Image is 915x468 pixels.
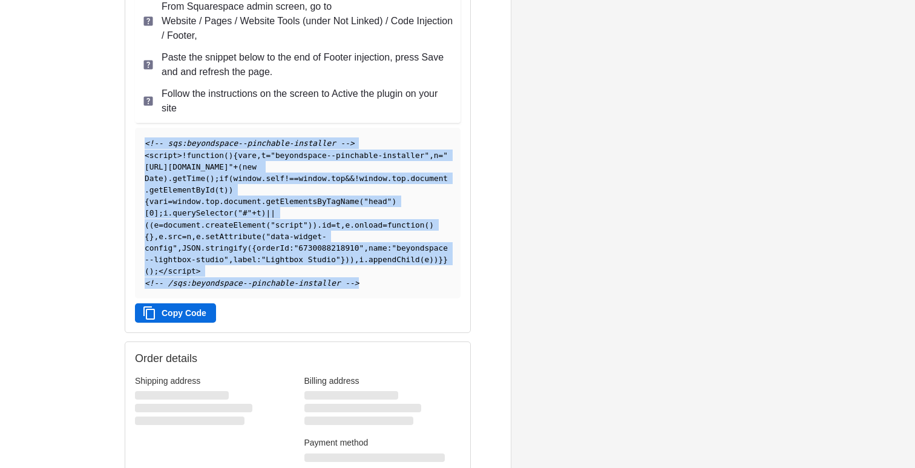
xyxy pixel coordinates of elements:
span: ( [149,220,154,229]
span: ) [392,197,396,206]
span: > [177,151,182,160]
span: i [163,208,168,217]
span: } [341,255,346,264]
span: ( [224,151,229,160]
span: : [257,255,261,264]
span: ( [205,174,210,183]
span: && [345,174,354,183]
span: if [219,174,228,183]
span: self [266,174,284,183]
span: . [317,220,322,229]
span: = [439,151,444,160]
h3: Shipping address [135,375,292,386]
span: appendChild [369,255,420,264]
span: ( [425,220,430,229]
span: !== [284,174,298,183]
span: , [229,255,234,264]
span: ( [229,174,234,183]
span: . [201,232,206,241]
span: . [163,232,168,241]
span: window [234,174,261,183]
span: "Lightbox Studio" [261,255,341,264]
span: new [243,162,257,171]
span: || [266,208,275,217]
span: t [261,151,266,160]
span: ) [229,185,234,194]
span: var [149,197,163,206]
span: ( [238,162,243,171]
span: ) [210,174,215,183]
span: <!-- /sqs:beyondspace--pinchable-installer --> [145,278,359,288]
span: function [387,220,425,229]
span: <!-- sqs:beyondspace--pinchable-installer --> [145,139,355,148]
span: } [149,232,154,241]
span: "beyondspace--pinchable-installer" [271,151,429,160]
span: , [341,220,346,229]
span: ( [420,255,425,264]
span: ) [350,255,355,264]
span: = [168,197,173,206]
span: . [261,197,266,206]
span: src [168,232,182,241]
span: . [327,174,332,183]
span: n [186,232,191,241]
h3: Billing address [304,375,461,386]
span: getElementsByTagName [266,197,359,206]
span: getElementById [149,185,215,194]
span: window [298,174,326,183]
span: ) [224,185,229,194]
span: = [382,220,387,229]
span: e [159,232,163,241]
span: i [163,197,168,206]
span: ( [215,185,220,194]
span: i [359,255,364,264]
span: . [350,220,355,229]
button: Copy Code [135,303,216,323]
span: "script" [271,220,308,229]
span: ! [182,151,187,160]
p: Paste the snippet below to the end of Footer injection, press Save and and refresh the page. [162,50,453,79]
span: } [443,255,448,264]
span: . [406,174,411,183]
span: name [369,243,387,252]
span: . [200,243,205,252]
p: Follow the instructions on the screen to Active the plugin on your site [162,87,453,116]
span: ( [233,208,238,217]
span: ) [261,208,266,217]
span: var [238,151,252,160]
span: document [163,220,201,229]
span: ) [429,220,434,229]
span: = [159,220,163,229]
span: ; [215,174,220,183]
span: ( [145,266,149,275]
span: = [182,232,187,241]
span: < [145,151,149,160]
span: querySelector [172,208,233,217]
span: label [233,255,257,264]
span: { [145,197,149,206]
h3: Payment method [304,437,461,448]
span: ) [163,174,168,183]
span: e [154,220,159,229]
span: ; [154,266,159,275]
span: getTime [172,174,205,183]
span: ( [248,243,252,252]
span: { [145,232,149,241]
span: n [434,151,439,160]
span: script [149,151,177,160]
span: 0 [149,208,154,217]
span: Date [145,174,163,183]
span: ] [154,208,159,217]
span: "head" [364,197,392,206]
span: ( [261,232,266,241]
span: , [154,232,159,241]
span: . [145,185,149,194]
span: top [331,174,345,183]
span: "#" [238,208,252,217]
span: e [252,151,257,160]
span: . [201,220,206,229]
span: "6730088218910" [294,243,364,252]
span: . [364,255,369,264]
span: . [261,174,266,183]
span: stringify [205,243,247,252]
